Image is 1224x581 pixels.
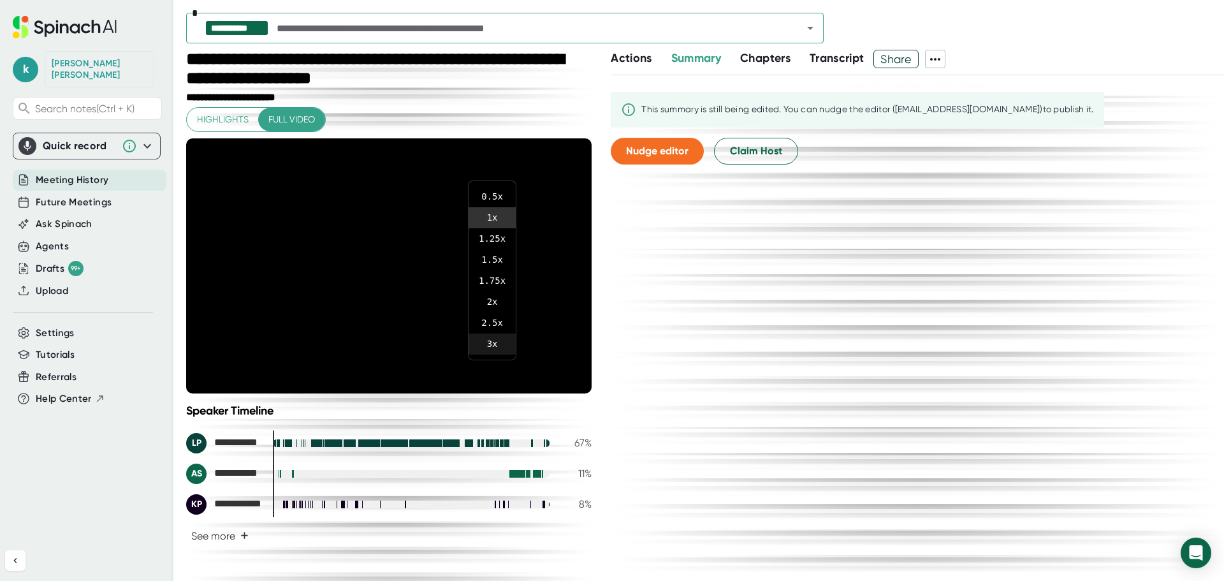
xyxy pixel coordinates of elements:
li: 2 x [469,291,516,313]
li: 1.5 x [469,249,516,270]
li: 0.5 x [469,186,516,207]
li: 1 x [469,207,516,228]
li: 1.25 x [469,228,516,249]
li: 2.5 x [469,313,516,334]
li: 3 x [469,334,516,355]
div: Open Intercom Messenger [1181,538,1211,568]
li: 1.75 x [469,270,516,291]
